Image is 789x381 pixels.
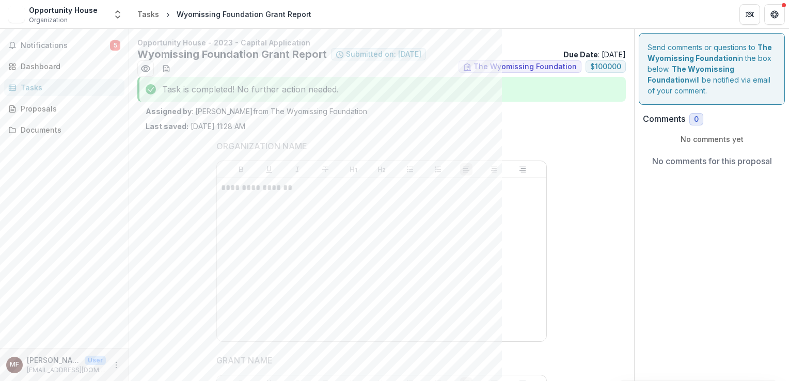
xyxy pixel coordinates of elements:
[133,7,163,22] a: Tasks
[563,49,626,60] p: : [DATE]
[137,77,626,102] div: Task is completed! No further action needed.
[29,15,68,25] span: Organization
[29,5,98,15] div: Opportunity House
[21,41,110,50] span: Notifications
[4,100,124,117] a: Proposals
[8,6,25,23] img: Opportunity House
[643,114,685,124] h2: Comments
[110,40,120,51] span: 5
[460,163,472,176] button: Align Left
[137,60,154,77] button: Preview 1db54770-41d5-4e83-9350-fc9d72285e75.pdf
[137,48,327,60] h2: Wyomissing Foundation Grant Report
[319,163,332,176] button: Strike
[4,37,124,54] button: Notifications5
[21,61,116,72] div: Dashboard
[488,163,500,176] button: Align Center
[146,122,188,131] strong: Last saved:
[158,60,175,77] button: download-word-button
[137,9,159,20] div: Tasks
[263,163,275,176] button: Underline
[137,37,626,48] p: Opportunity House - 2023 - Capital Application
[27,355,81,366] p: [PERSON_NAME]
[348,163,360,176] button: Heading 1
[474,62,577,71] span: The Wyomissing Foundation
[694,115,699,124] span: 0
[652,155,772,167] p: No comments for this proposal
[346,50,421,59] span: Submitted on: [DATE]
[216,354,273,367] p: GRANT NAME
[764,4,785,25] button: Get Help
[146,106,618,117] p: : [PERSON_NAME] from The Wyomissing Foundation
[4,79,124,96] a: Tasks
[27,366,106,375] p: [EMAIL_ADDRESS][DOMAIN_NAME]
[563,50,598,59] strong: Due Date
[643,134,781,145] p: No comments yet
[146,107,192,116] strong: Assigned by
[4,58,124,75] a: Dashboard
[177,9,311,20] div: Wyomissing Foundation Grant Report
[111,4,125,25] button: Open entity switcher
[739,4,760,25] button: Partners
[85,356,106,365] p: User
[146,121,245,132] p: [DATE] 11:28 AM
[21,82,116,93] div: Tasks
[110,359,122,371] button: More
[21,103,116,114] div: Proposals
[4,121,124,138] a: Documents
[10,361,19,368] div: Modesto Fiume
[216,140,307,152] p: ORGANIZATION NAME
[375,163,388,176] button: Heading 2
[516,163,529,176] button: Align Right
[648,65,734,84] strong: The Wyomissing Foundation
[133,7,315,22] nav: breadcrumb
[404,163,416,176] button: Bullet List
[21,124,116,135] div: Documents
[432,163,444,176] button: Ordered List
[639,33,785,105] div: Send comments or questions to in the box below. will be notified via email of your comment.
[590,62,621,71] span: $ 100000
[291,163,304,176] button: Italicize
[235,163,247,176] button: Bold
